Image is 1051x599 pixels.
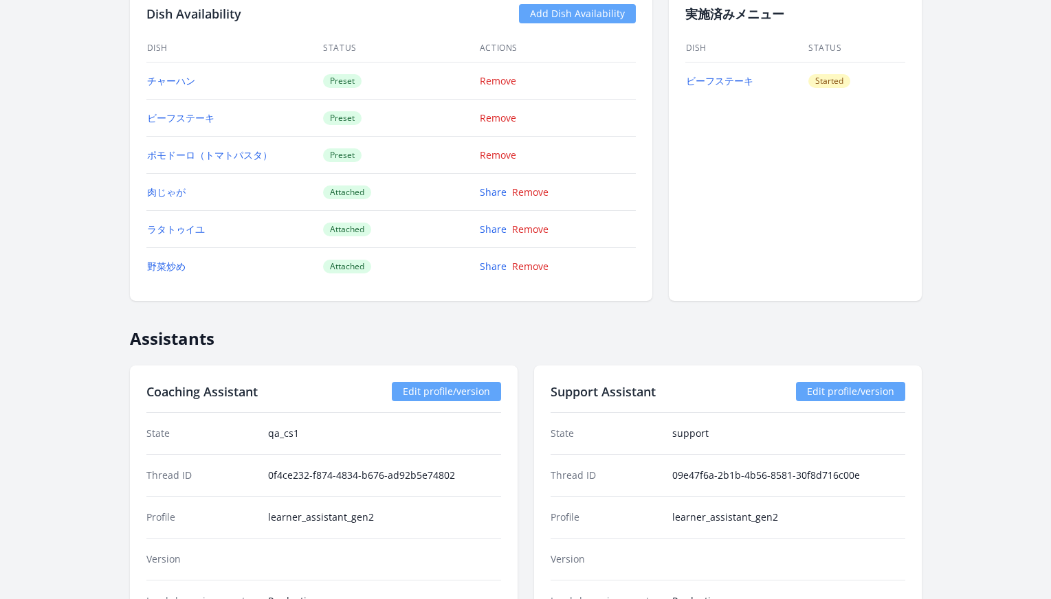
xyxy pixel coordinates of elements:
a: Remove [480,111,516,124]
dt: State [146,427,257,440]
dd: support [672,427,905,440]
th: Dish [146,34,323,63]
a: Remove [480,74,516,87]
dd: learner_assistant_gen2 [268,510,501,524]
span: Attached [323,223,371,236]
h2: Support Assistant [551,382,656,401]
dt: State [551,427,661,440]
span: Preset [323,74,362,88]
a: ビーフステーキ [686,74,753,87]
a: チャーハン [147,74,195,87]
a: Share [480,223,507,236]
a: Edit profile/version [392,382,501,401]
span: Preset [323,111,362,125]
span: Attached [323,260,371,273]
a: Edit profile/version [796,382,905,401]
dt: Version [146,552,257,566]
dt: Thread ID [551,468,661,482]
a: ポモドーロ（トマトパスタ） [147,148,272,161]
span: Preset [323,148,362,162]
a: Remove [512,185,549,199]
a: Remove [512,260,549,273]
th: Status [808,34,905,63]
dt: Thread ID [146,468,257,482]
th: Actions [479,34,636,63]
a: Remove [480,148,516,161]
a: 肉じゃが [147,185,186,199]
dd: 09e47f6a-2b1b-4b56-8581-30f8d716c00e [672,468,905,482]
a: Remove [512,223,549,236]
dd: qa_cs1 [268,427,501,440]
span: Started [808,74,850,88]
h2: 実施済みメニュー [685,4,905,23]
dt: Profile [146,510,257,524]
a: Share [480,260,507,273]
a: Add Dish Availability [519,4,636,23]
th: Status [322,34,479,63]
a: ラタトゥイユ [147,223,205,236]
h2: Coaching Assistant [146,382,258,401]
h2: Assistants [130,317,922,349]
dt: Version [551,552,661,566]
dt: Profile [551,510,661,524]
a: ビーフステーキ [147,111,214,124]
a: 野菜炒め [147,260,186,273]
span: Attached [323,185,371,199]
th: Dish [685,34,808,63]
h2: Dish Availability [146,4,241,23]
dd: learner_assistant_gen2 [672,510,905,524]
a: Share [480,185,507,199]
dd: 0f4ce232-f874-4834-b676-ad92b5e74802 [268,468,501,482]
